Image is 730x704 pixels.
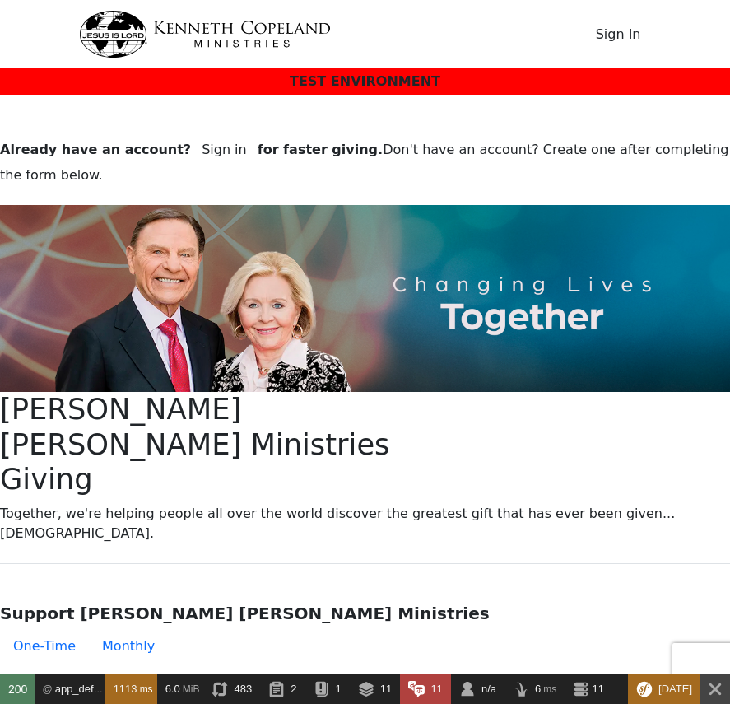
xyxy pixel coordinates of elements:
span: n/a [481,683,496,695]
span: 2 [291,683,296,695]
a: 1113 ms [105,674,157,704]
span: [DATE] [658,683,692,695]
span: MiB [183,683,200,695]
button: Monthly [89,630,168,663]
a: [DATE] [628,674,700,704]
span: ms [140,683,153,695]
span: 6 [535,683,541,695]
a: 2 [260,674,305,704]
a: 6 ms [504,674,565,704]
span: @ [42,683,52,695]
span: 1 [336,683,342,695]
a: n/a [451,674,504,704]
a: 11 [400,674,451,704]
span: app_default [55,683,111,695]
span: 11 [380,683,392,695]
span: 11 [430,683,442,695]
button: Sign in [191,134,258,166]
a: 6.0 MiB [157,674,204,704]
span: 483 [235,683,253,695]
button: Sign In [585,19,652,50]
a: 11 [350,674,401,704]
img: kcm-header-logo.svg [79,11,331,58]
span: 1113 [114,683,137,695]
a: 11 [565,674,612,704]
span: 6.0 [165,683,180,695]
span: ms [543,683,556,695]
div: This Symfony version will only receive security fixes. [628,674,700,704]
a: 1 [305,674,350,704]
span: 11 [592,683,603,695]
span: TEST ENVIRONMENT [290,73,440,89]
